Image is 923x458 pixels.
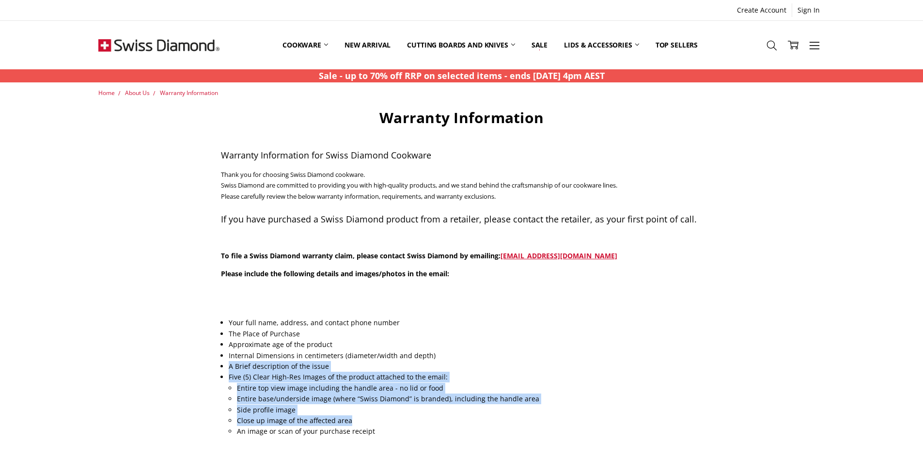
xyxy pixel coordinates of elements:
img: Free Shipping On Every Order [98,21,219,69]
li: A Brief description of the issue [229,361,702,372]
a: Home [98,89,115,97]
a: Sale [523,23,556,66]
strong: To file a Swiss Diamond warranty claim, please contact Swiss Diamond by emailing: [221,251,617,260]
li: Internal Dimensions in centimeters (diameter/width and depth) [229,350,702,361]
li: Entire top view image including the handle area - no lid or food [237,383,702,394]
a: Cookware [274,23,336,66]
strong: Sale - up to 70% off RRP on selected items - ends [DATE] 4pm AEST [319,70,605,81]
a: Lids & Accessories [556,23,647,66]
a: New arrival [336,23,399,66]
li: Close up image of the affected area [237,415,702,426]
a: Create Account [732,3,792,17]
li: Side profile image [237,405,702,415]
span: If you have purchased a Swiss Diamond product from a retailer, please contact the retailer, as yo... [221,213,697,225]
a: [EMAIL_ADDRESS][DOMAIN_NAME] [501,251,617,260]
li: Your full name, address, and contact phone number [229,317,702,328]
a: Sign In [792,3,825,17]
li: Approximate age of the product [229,339,702,350]
span: Thank you for choosing Swiss Diamond cookware. Swiss Diamond are committed to providing you with ... [221,170,697,225]
a: Cutting boards and knives [399,23,523,66]
a: Warranty Information [160,89,218,97]
li: Five (5) Clear High-Res Images of the product attached to the email: [229,372,702,437]
span: Warranty Information for Swiss Diamond Cookware [221,149,431,161]
a: Top Sellers [647,23,706,66]
h1: Warranty Information [221,109,702,127]
li: An image or scan of your purchase receipt [237,426,702,437]
li: Entire base/underside image (where “Swiss Diamond” is branded), including the handle area [237,394,702,404]
strong: Please include the following details and images/photos in the email: [221,269,449,278]
a: About Us [125,89,150,97]
li: The Place of Purchase [229,329,702,339]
